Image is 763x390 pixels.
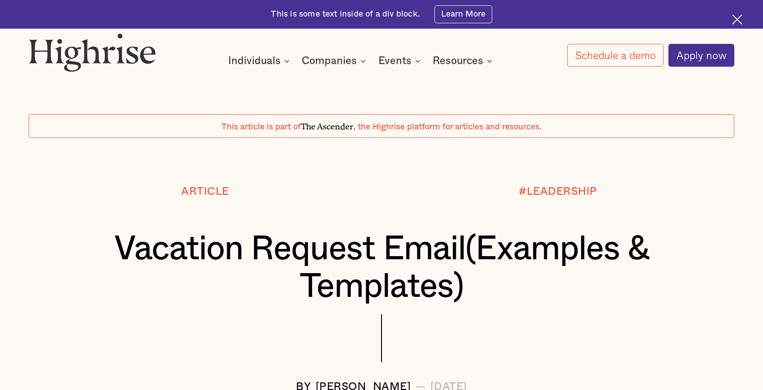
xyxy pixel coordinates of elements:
[271,9,420,20] div: This is some text inside of a div block.
[228,56,281,66] div: Individuals
[732,14,742,25] img: Cross icon
[434,5,492,24] a: Learn More
[668,44,735,67] a: Apply now
[301,120,353,129] span: The Ascender
[302,56,357,66] div: Companies
[567,44,664,67] a: Schedule a demo
[58,231,705,305] h1: Vacation Request Email(Examples & Templates)
[221,123,301,131] span: This article is part of
[433,56,483,66] div: Resources
[519,186,597,197] div: #LEADERSHIP
[378,56,412,66] div: Events
[353,123,542,131] span: , the Highrise platform for articles and resources.
[181,186,229,197] div: Article
[29,33,156,72] img: Highrise logo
